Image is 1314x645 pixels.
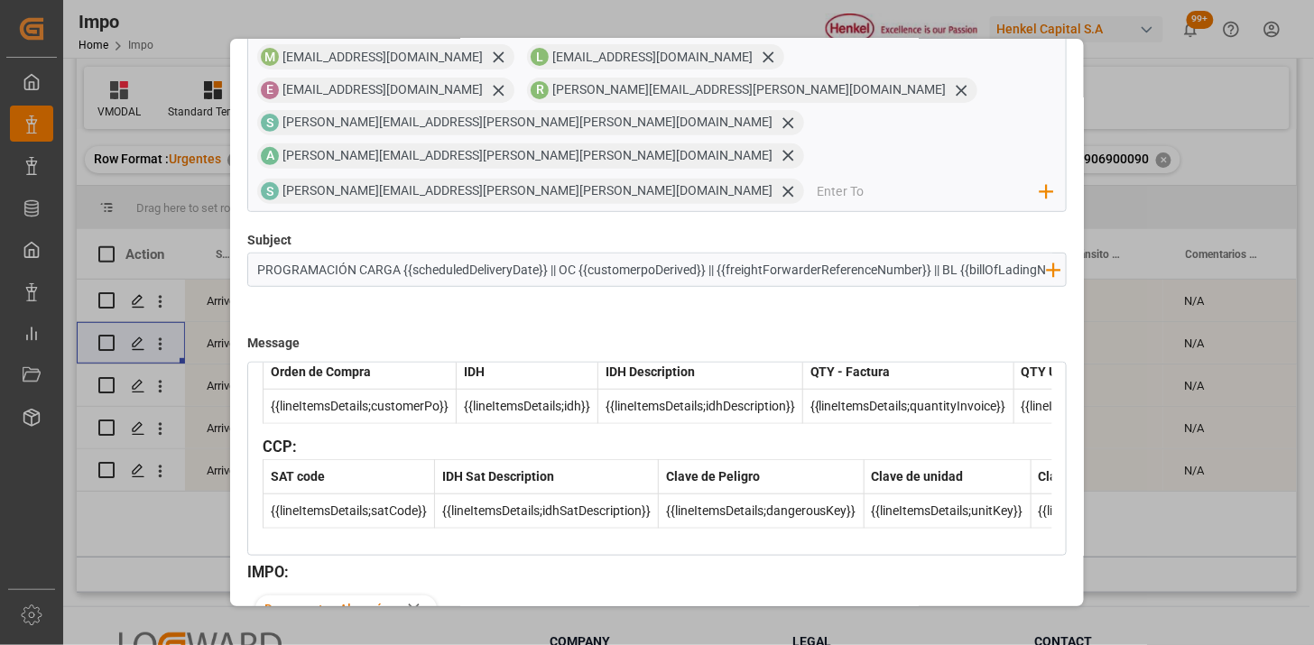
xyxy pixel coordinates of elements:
span: L [536,50,543,64]
span: M [264,50,275,64]
span: R [536,82,544,97]
label: Subject [247,231,291,250]
span: [EMAIL_ADDRESS][DOMAIN_NAME] [282,50,483,64]
span: [PERSON_NAME][EMAIL_ADDRESS][PERSON_NAME][DOMAIN_NAME] [552,82,946,97]
span: [PERSON_NAME][EMAIL_ADDRESS][PERSON_NAME][PERSON_NAME][DOMAIN_NAME] [282,115,773,129]
span: [EMAIL_ADDRESS][DOMAIN_NAME] [282,82,483,97]
span: A [266,148,274,162]
span: E [266,82,273,97]
span: S [266,184,273,198]
span: S [266,115,273,130]
span: Documentos Almacén [264,600,400,619]
label: Message [247,327,300,359]
span: [PERSON_NAME][EMAIL_ADDRESS][PERSON_NAME][PERSON_NAME][DOMAIN_NAME] [282,183,773,198]
span: [EMAIL_ADDRESS][DOMAIN_NAME] [552,50,753,64]
input: Enter To [817,178,1041,205]
h3: IMPO : [247,562,1067,585]
input: Enter Subject here [248,253,1055,285]
span: [PERSON_NAME][EMAIL_ADDRESS][PERSON_NAME][PERSON_NAME][DOMAIN_NAME] [282,148,773,162]
span: CCP: [263,438,297,456]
